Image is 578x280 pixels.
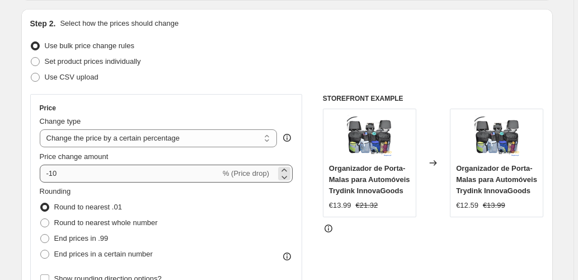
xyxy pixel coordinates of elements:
strike: €21.32 [356,200,378,211]
span: Organizador de Porta-Malas para Automóveis Trydink InnovaGoods [456,164,537,195]
span: Use bulk price change rules [45,41,134,50]
span: Use CSV upload [45,73,98,81]
span: End prices in a certain number [54,250,153,258]
strike: €13.99 [483,200,505,211]
img: organizador-de-porta-malas-para-automoveis-trydink-innovagoods-603_80x.webp [474,115,519,160]
div: €13.99 [329,200,351,211]
span: Round to nearest .01 [54,203,122,211]
p: Select how the prices should change [60,18,178,29]
h6: STOREFRONT EXAMPLE [323,94,544,103]
span: End prices in .99 [54,234,109,242]
div: €12.59 [456,200,478,211]
input: -15 [40,165,220,183]
span: Organizador de Porta-Malas para Automóveis Trydink InnovaGoods [329,164,410,195]
h3: Price [40,104,56,113]
span: Set product prices individually [45,57,141,66]
span: Price change amount [40,152,109,161]
h2: Step 2. [30,18,56,29]
span: % (Price drop) [223,169,269,178]
span: Round to nearest whole number [54,218,158,227]
span: Rounding [40,187,71,195]
div: help [281,132,293,143]
img: organizador-de-porta-malas-para-automoveis-trydink-innovagoods-603_80x.webp [347,115,392,160]
span: Change type [40,117,81,125]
